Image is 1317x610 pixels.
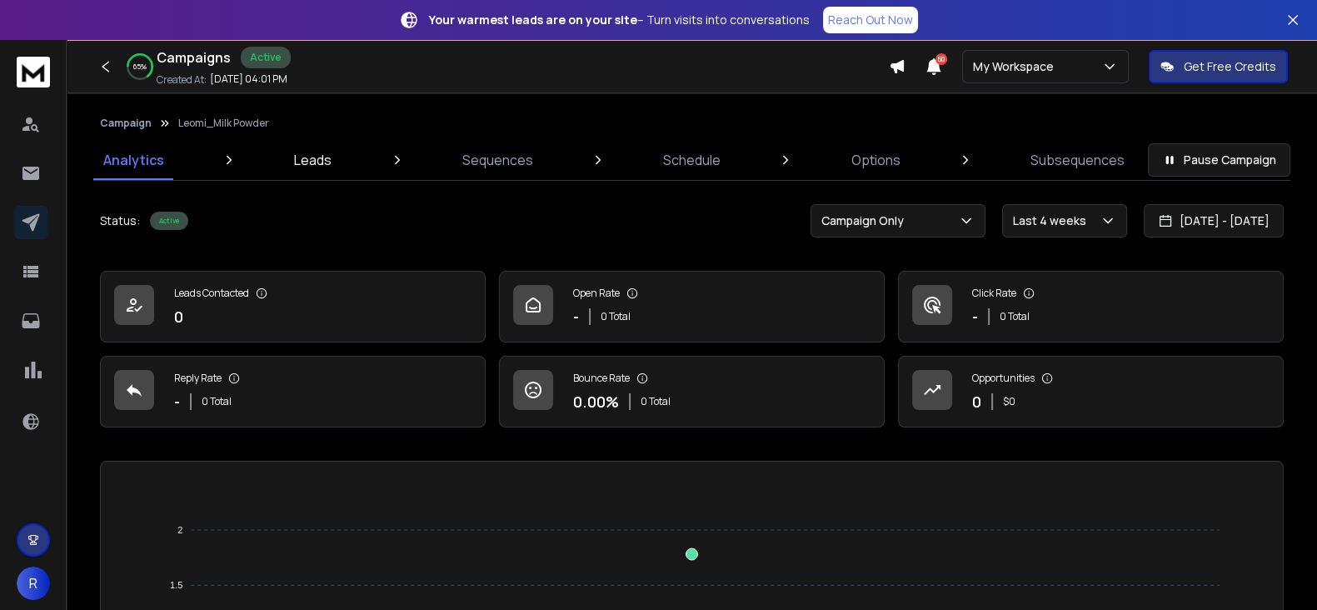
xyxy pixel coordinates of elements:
p: Created At: [157,73,207,87]
p: Leomi_Milk Powder [178,117,269,130]
a: Open Rate-0 Total [499,271,885,342]
button: Campaign [100,117,152,130]
div: Active [241,47,291,68]
a: Options [841,140,910,180]
p: 0 Total [601,310,631,323]
tspan: 1.5 [170,580,182,590]
h1: Campaigns [157,47,231,67]
p: Schedule [663,150,721,170]
p: 0 Total [641,395,671,408]
p: My Workspace [973,58,1060,75]
p: Bounce Rate [573,372,630,385]
p: Get Free Credits [1184,58,1276,75]
p: Analytics [103,150,164,170]
p: – Turn visits into conversations [429,12,810,28]
p: Leads [294,150,332,170]
button: [DATE] - [DATE] [1144,204,1284,237]
tspan: 2 [177,525,182,535]
strong: Your warmest leads are on your site [429,12,637,27]
button: Pause Campaign [1148,143,1290,177]
p: Reach Out Now [828,12,913,28]
button: R [17,567,50,600]
p: Leads Contacted [174,287,249,300]
p: Last 4 weeks [1013,212,1093,229]
a: Leads Contacted0 [100,271,486,342]
a: Reach Out Now [823,7,918,33]
p: - [573,305,579,328]
p: Sequences [462,150,533,170]
a: Reply Rate-0 Total [100,356,486,427]
a: Schedule [653,140,731,180]
p: Subsequences [1030,150,1125,170]
img: logo [17,57,50,87]
a: Bounce Rate0.00%0 Total [499,356,885,427]
p: Campaign Only [821,212,910,229]
p: 0 Total [1000,310,1030,323]
p: - [174,390,180,413]
p: Open Rate [573,287,620,300]
p: 0 [174,305,183,328]
p: Opportunities [972,372,1035,385]
p: - [972,305,978,328]
button: Get Free Credits [1149,50,1288,83]
a: Opportunities0$0 [898,356,1284,427]
span: 50 [935,53,947,65]
a: Sequences [452,140,543,180]
a: Click Rate-0 Total [898,271,1284,342]
p: 65 % [133,62,147,72]
p: Reply Rate [174,372,222,385]
p: 0 [972,390,981,413]
a: Subsequences [1020,140,1135,180]
a: Analytics [93,140,174,180]
p: [DATE] 04:01 PM [210,72,287,86]
p: 0 Total [202,395,232,408]
p: Status: [100,212,140,229]
div: Active [150,212,188,230]
p: 0.00 % [573,390,619,413]
p: Click Rate [972,287,1016,300]
p: $ 0 [1003,395,1015,408]
a: Leads [284,140,342,180]
p: Options [851,150,900,170]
